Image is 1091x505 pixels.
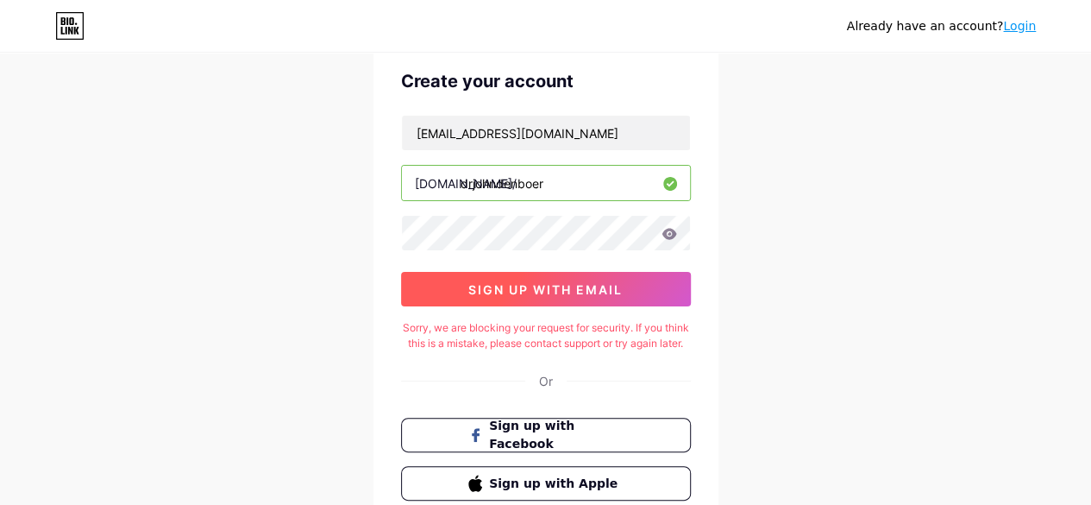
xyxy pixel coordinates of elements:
[401,320,691,351] div: Sorry, we are blocking your request for security. If you think this is a mistake, please contact ...
[1003,19,1036,33] a: Login
[847,17,1036,35] div: Already have an account?
[489,475,623,493] span: Sign up with Apple
[539,372,553,390] div: Or
[401,418,691,452] button: Sign up with Facebook
[489,417,623,453] span: Sign up with Facebook
[402,166,690,200] input: username
[401,68,691,94] div: Create your account
[401,272,691,306] button: sign up with email
[468,282,623,297] span: sign up with email
[401,466,691,501] button: Sign up with Apple
[402,116,690,150] input: Email
[415,174,517,193] div: [DOMAIN_NAME]/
